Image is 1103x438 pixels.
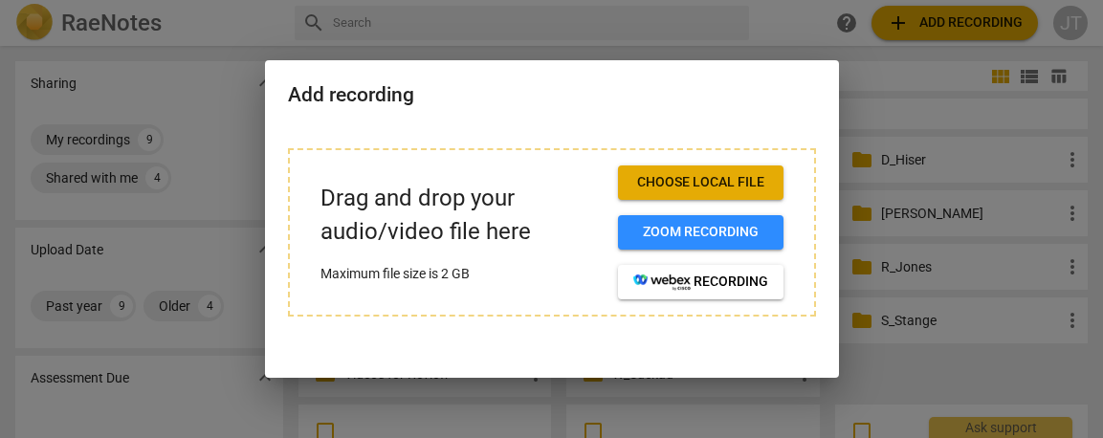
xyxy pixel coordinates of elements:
p: Maximum file size is 2 GB [320,264,603,284]
button: recording [618,265,783,299]
span: recording [633,273,768,292]
span: Zoom recording [633,223,768,242]
h2: Add recording [288,83,816,107]
span: Choose local file [633,173,768,192]
button: Zoom recording [618,215,783,250]
p: Drag and drop your audio/video file here [320,182,603,249]
button: Choose local file [618,165,783,200]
